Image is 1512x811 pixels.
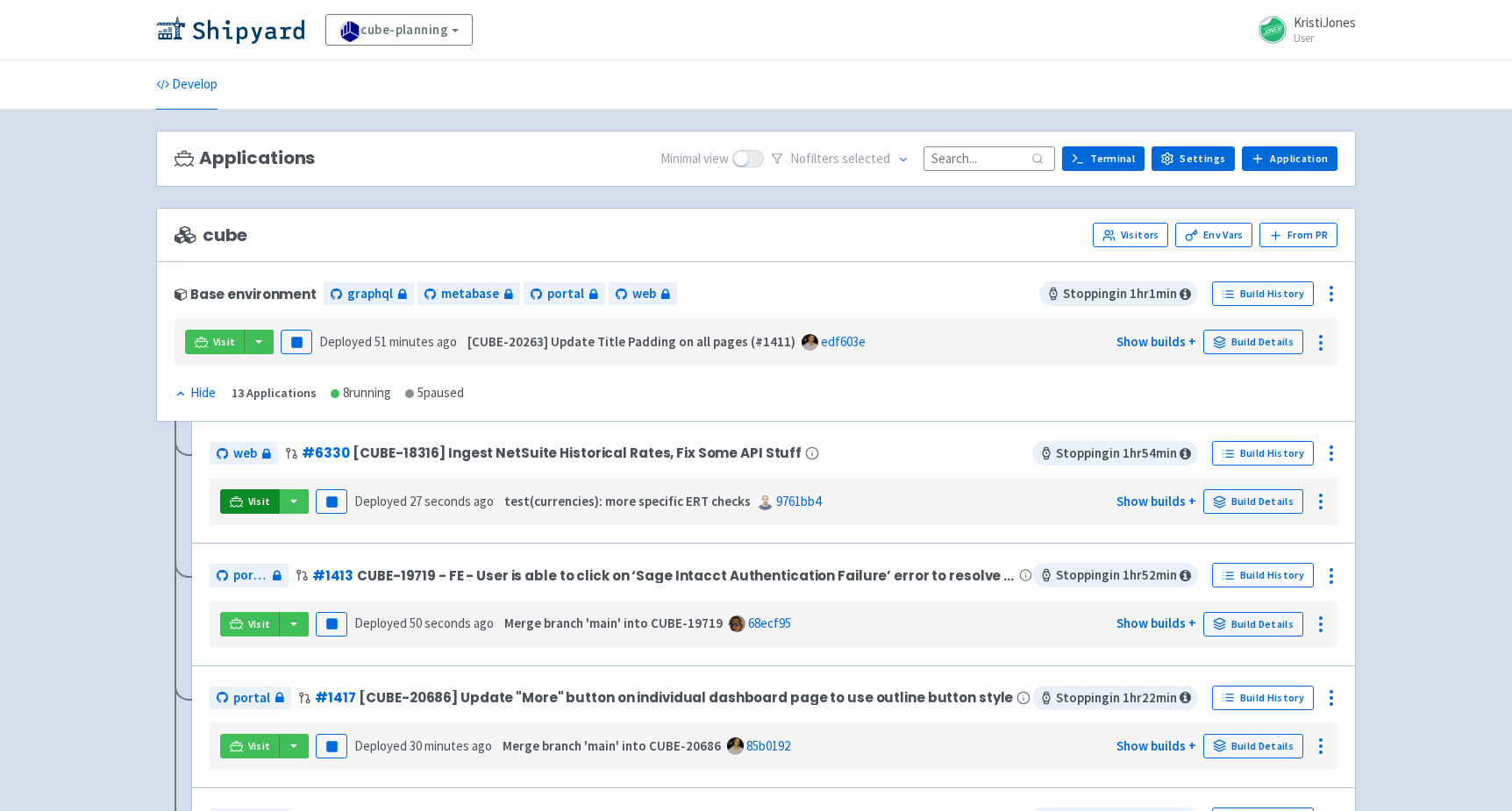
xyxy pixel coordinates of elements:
[746,737,790,754] a: 85b0192
[1212,563,1314,587] a: Build History
[316,612,347,637] button: Pause
[175,287,317,302] div: Base environment
[316,489,347,514] button: Pause
[220,612,280,637] a: Visit
[1294,32,1356,44] small: User
[220,489,280,514] a: Visit
[1116,737,1196,754] a: Show builds +
[220,734,280,758] a: Visit
[233,688,270,708] span: portal
[1294,14,1356,31] span: KristiJones
[1212,281,1314,306] a: Build History
[233,444,257,464] span: web
[156,16,304,44] img: Shipyard logo
[410,615,494,631] time: 50 seconds ago
[281,330,312,354] button: Pause
[210,687,291,710] a: portal
[1242,146,1337,171] a: Application
[1212,686,1314,710] a: Build History
[1032,563,1198,587] span: Stopping in 1 hr 52 min
[1116,493,1196,509] a: Show builds +
[1203,330,1303,354] a: Build Details
[503,737,721,754] strong: Merge branch 'main' into CUBE-20686
[504,615,723,631] strong: Merge branch 'main' into CUBE-19719
[374,333,457,350] time: 51 minutes ago
[1093,223,1168,247] a: Visitors
[316,734,347,758] button: Pause
[1039,281,1198,306] span: Stopping in 1 hr 1 min
[312,566,353,585] a: #1413
[357,568,1016,583] span: CUBE-19719 - FE - User is able to click on ‘Sage Intacct Authentication Failure’ error to resolve...
[1152,146,1235,171] a: Settings
[331,383,391,403] div: 8 running
[1032,686,1198,710] span: Stopping in 1 hr 22 min
[1259,223,1337,247] button: From PR
[1116,333,1196,350] a: Show builds +
[467,333,795,350] strong: [CUBE-20263] Update Title Padding on all pages (#1411)
[324,282,414,306] a: graphql
[1116,615,1196,631] a: Show builds +
[1212,441,1314,466] a: Build History
[319,333,457,350] span: Deployed
[609,282,677,306] a: web
[354,737,492,754] span: Deployed
[248,494,271,509] span: Visit
[410,737,492,754] time: 30 minutes ago
[315,688,355,707] a: #1417
[632,284,656,304] span: web
[1203,734,1303,758] a: Build Details
[359,690,1013,705] span: [CUBE-20686] Update "More" button on individual dashboard page to use outline button style
[924,146,1055,170] input: Search...
[821,333,866,350] a: edf603e
[1203,489,1303,514] a: Build Details
[354,493,494,509] span: Deployed
[790,149,890,169] span: No filter s
[776,493,821,509] a: 9761bb4
[405,383,464,403] div: 5 paused
[354,615,494,631] span: Deployed
[325,14,473,46] a: cube-planning
[748,615,791,631] a: 68ecf95
[1203,612,1303,637] a: Build Details
[248,739,271,753] span: Visit
[1062,146,1145,171] a: Terminal
[417,282,520,306] a: metabase
[1032,441,1198,466] span: Stopping in 1 hr 54 min
[233,566,267,586] span: portal
[213,335,236,349] span: Visit
[210,442,278,466] a: web
[210,564,289,587] a: portal
[1175,223,1252,247] a: Env Vars
[175,383,216,403] div: Hide
[175,383,218,403] button: Hide
[842,150,890,167] span: selected
[175,225,247,245] span: cube
[524,282,605,306] a: portal
[185,330,245,354] a: Visit
[353,445,802,460] span: [CUBE-18316] Ingest NetSuite Historical Rates, Fix Some API Stuff
[1248,16,1356,44] a: KristiJones User
[302,444,349,462] a: #6330
[232,383,317,403] div: 13 Applications
[248,617,271,631] span: Visit
[504,493,751,509] strong: test(currencies): more specific ERT checks
[347,284,393,304] span: graphql
[547,284,584,304] span: portal
[441,284,499,304] span: metabase
[660,149,729,169] span: Minimal view
[175,148,315,168] h3: Applications
[410,493,494,509] time: 27 seconds ago
[156,60,218,110] a: Develop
